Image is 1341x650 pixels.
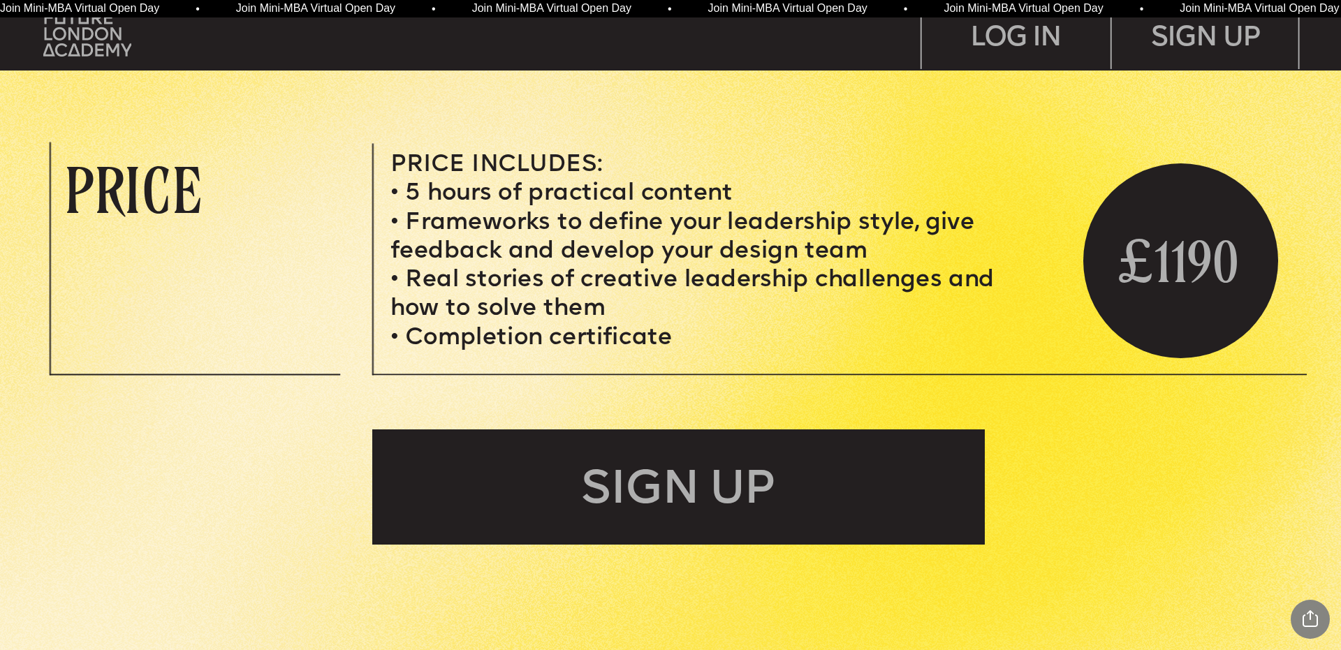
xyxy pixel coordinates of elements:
[405,327,673,349] span: Completion certificate
[390,212,981,263] span: Frameworks to define your leadership style, give feedback and develop your design team
[431,3,435,15] span: •
[666,3,670,15] span: •
[1117,231,1252,294] a: £1190
[64,159,309,219] p: PRICE
[43,12,131,57] img: upload-bfdffa89-fac7-4f57-a443-c7c39906ba42.png
[1117,229,1154,297] span: £
[1138,3,1143,15] span: •
[405,183,733,205] span: 5 hours of practical content
[390,269,1001,320] span: Real stories of creative leadership challenges and how to solve them
[1155,230,1238,292] span: 1190
[1291,600,1330,639] div: Share
[390,154,603,177] span: Price Includes:
[902,3,907,15] span: •
[195,3,199,15] span: •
